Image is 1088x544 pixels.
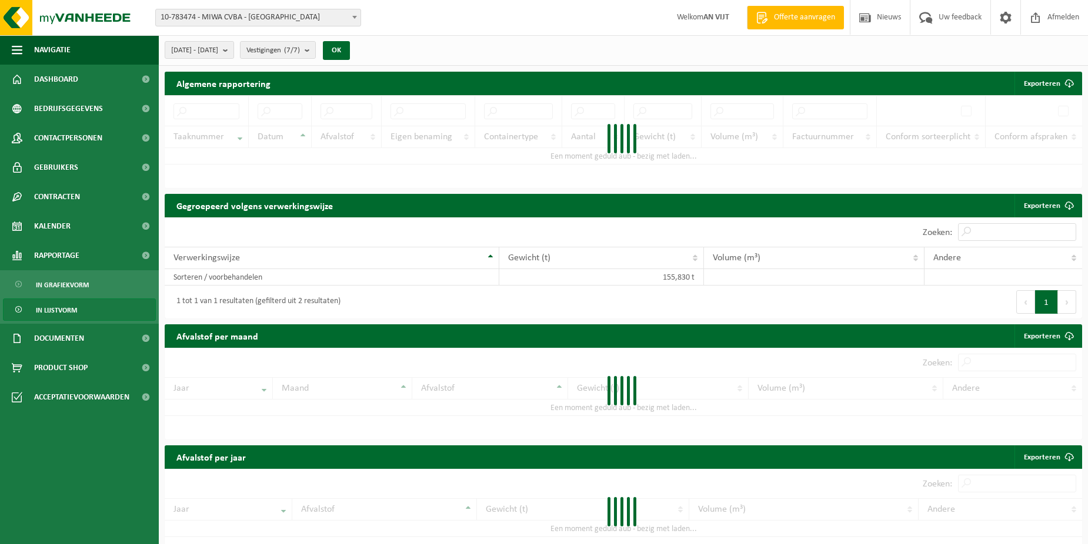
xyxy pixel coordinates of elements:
[34,123,102,153] span: Contactpersonen
[165,324,270,347] h2: Afvalstof per maand
[34,94,103,123] span: Bedrijfsgegevens
[284,46,300,54] count: (7/7)
[165,194,345,217] h2: Gegroepeerd volgens verwerkingswijze
[771,12,838,23] span: Offerte aanvragen
[34,182,80,211] span: Contracten
[499,269,703,286] td: 155,830 t
[1016,290,1035,314] button: Previous
[34,353,88,382] span: Product Shop
[165,72,282,95] h2: Algemene rapportering
[36,299,77,321] span: In lijstvorm
[156,9,361,26] span: 10-783474 - MIWA CVBA - SINT-NIKLAAS
[246,42,300,59] span: Vestigingen
[173,253,240,263] span: Verwerkingswijze
[703,13,729,22] strong: AN VIJT
[165,269,499,286] td: Sorteren / voorbehandelen
[323,41,350,60] button: OK
[34,382,129,412] span: Acceptatievoorwaarden
[155,9,361,26] span: 10-783474 - MIWA CVBA - SINT-NIKLAAS
[171,291,341,313] div: 1 tot 1 van 1 resultaten (gefilterd uit 2 resultaten)
[923,228,952,237] label: Zoeken:
[240,41,316,59] button: Vestigingen(7/7)
[34,241,79,270] span: Rapportage
[1014,324,1081,348] a: Exporteren
[34,65,78,94] span: Dashboard
[1058,290,1076,314] button: Next
[165,445,258,468] h2: Afvalstof per jaar
[3,273,156,295] a: In grafiekvorm
[1014,445,1081,469] a: Exporteren
[1014,72,1081,95] button: Exporteren
[747,6,844,29] a: Offerte aanvragen
[713,253,760,263] span: Volume (m³)
[1035,290,1058,314] button: 1
[34,211,71,241] span: Kalender
[171,42,218,59] span: [DATE] - [DATE]
[508,253,550,263] span: Gewicht (t)
[3,298,156,321] a: In lijstvorm
[34,35,71,65] span: Navigatie
[34,153,78,182] span: Gebruikers
[933,253,961,263] span: Andere
[1014,194,1081,217] a: Exporteren
[34,324,84,353] span: Documenten
[36,274,89,296] span: In grafiekvorm
[165,41,234,59] button: [DATE] - [DATE]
